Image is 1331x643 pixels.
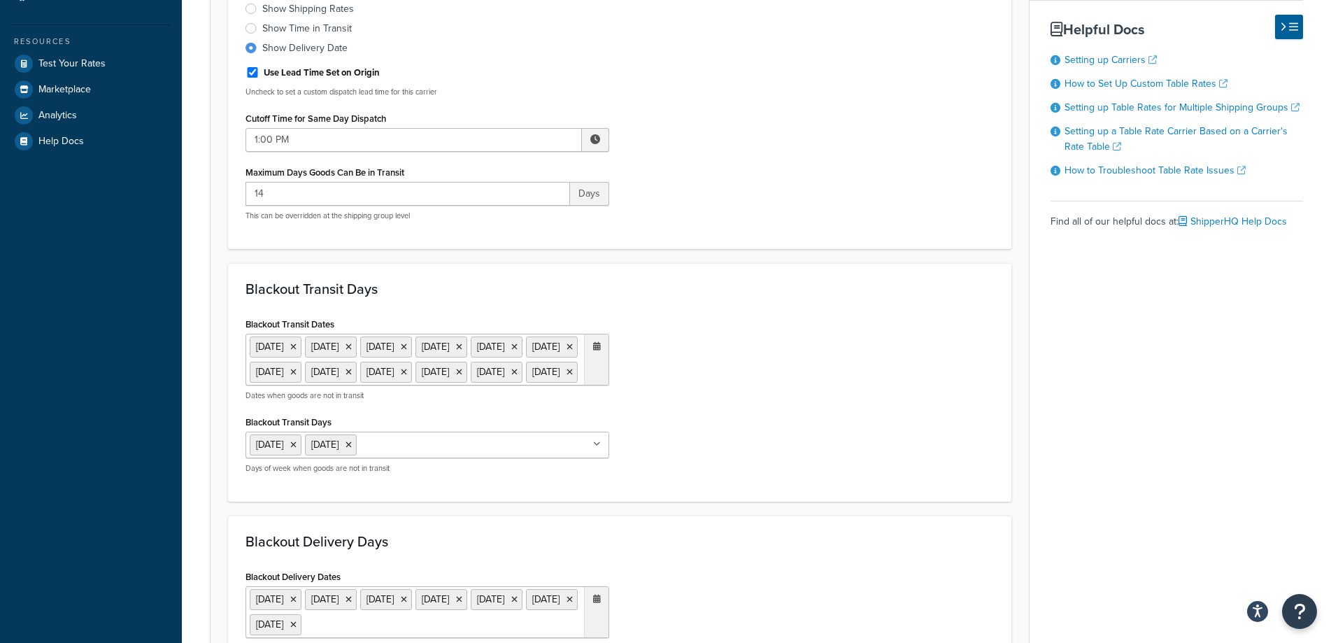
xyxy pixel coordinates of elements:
[1179,214,1287,229] a: ShipperHQ Help Docs
[360,337,412,358] li: [DATE]
[256,437,283,452] span: [DATE]
[245,417,332,428] label: Blackout Transit Days
[415,337,467,358] li: [DATE]
[570,182,609,206] span: Days
[245,87,609,97] p: Uncheck to set a custom dispatch lead time for this carrier
[1282,594,1317,629] button: Open Resource Center
[526,337,578,358] li: [DATE]
[471,362,522,383] li: [DATE]
[305,337,357,358] li: [DATE]
[262,22,352,36] div: Show Time in Transit
[245,463,609,474] p: Days of week when goods are not in transit
[10,51,171,76] a: Test Your Rates
[526,589,578,610] li: [DATE]
[10,77,171,102] a: Marketplace
[471,589,522,610] li: [DATE]
[360,362,412,383] li: [DATE]
[305,589,357,610] li: [DATE]
[1051,22,1303,37] h3: Helpful Docs
[1065,52,1157,67] a: Setting up Carriers
[245,211,609,221] p: This can be overridden at the shipping group level
[10,103,171,128] a: Analytics
[311,437,339,452] span: [DATE]
[305,362,357,383] li: [DATE]
[38,110,77,122] span: Analytics
[415,589,467,610] li: [DATE]
[264,66,380,79] label: Use Lead Time Set on Origin
[250,337,301,358] li: [DATE]
[245,319,334,330] label: Blackout Transit Dates
[262,2,354,16] div: Show Shipping Rates
[471,337,522,358] li: [DATE]
[1065,100,1300,115] a: Setting up Table Rates for Multiple Shipping Groups
[245,113,386,124] label: Cutoff Time for Same Day Dispatch
[1065,163,1246,178] a: How to Troubleshoot Table Rate Issues
[245,390,609,401] p: Dates when goods are not in transit
[245,167,404,178] label: Maximum Days Goods Can Be in Transit
[250,614,301,635] li: [DATE]
[1275,15,1303,39] button: Hide Help Docs
[10,129,171,154] a: Help Docs
[1065,76,1227,91] a: How to Set Up Custom Table Rates
[1065,124,1288,154] a: Setting up a Table Rate Carrier Based on a Carrier's Rate Table
[1051,201,1303,232] div: Find all of our helpful docs at:
[415,362,467,383] li: [DATE]
[38,84,91,96] span: Marketplace
[38,136,84,148] span: Help Docs
[250,589,301,610] li: [DATE]
[360,589,412,610] li: [DATE]
[245,572,341,582] label: Blackout Delivery Dates
[38,58,106,70] span: Test Your Rates
[245,534,994,549] h3: Blackout Delivery Days
[526,362,578,383] li: [DATE]
[250,362,301,383] li: [DATE]
[245,281,994,297] h3: Blackout Transit Days
[10,36,171,48] div: Resources
[262,41,348,55] div: Show Delivery Date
